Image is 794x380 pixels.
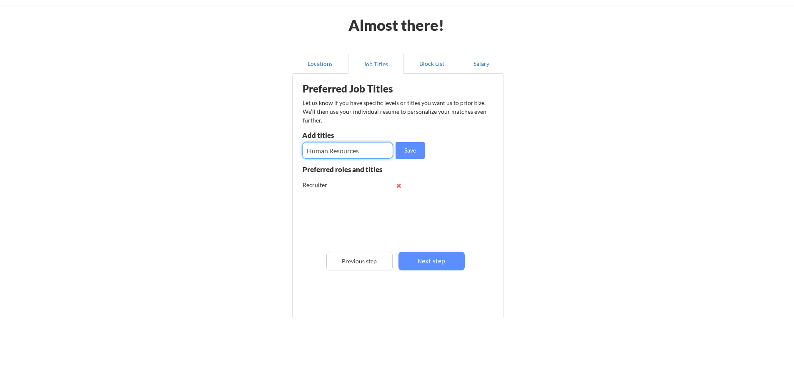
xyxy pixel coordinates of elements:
div: Let us know if you have specific levels or titles you want us to prioritize. We’ll then use your ... [303,98,487,125]
button: Salary [460,54,503,74]
div: Preferred roles and titles [303,166,393,173]
div: Preferred Job Titles [303,84,408,94]
button: Job Titles [348,54,404,74]
button: Previous step [326,252,393,270]
div: Almost there! [338,17,455,32]
button: Save [396,142,425,159]
button: Locations [292,54,348,74]
button: Block List [404,54,460,74]
button: Next step [398,252,465,270]
input: E.g. Senior Product Manager [302,142,393,159]
div: Recruiter [303,181,357,189]
div: Add titles [302,132,391,139]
